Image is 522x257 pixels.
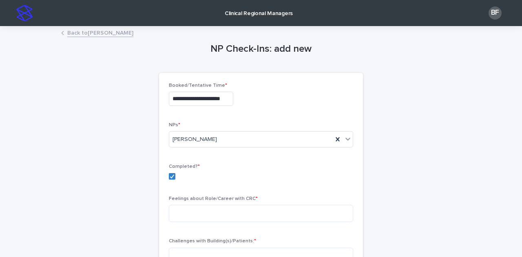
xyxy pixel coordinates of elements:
[169,83,227,88] span: Booked/Tentative Time
[169,239,256,244] span: Challenges with Building(s)/Patients:
[169,196,258,201] span: Feelings about Role/Career with CRC
[169,123,180,127] span: NPs
[159,43,363,55] h1: NP Check-Ins: add new
[16,5,33,21] img: stacker-logo-s-only.png
[489,7,502,20] div: BF
[173,135,217,144] span: [PERSON_NAME]
[169,164,200,169] span: Completed?
[67,28,133,37] a: Back to[PERSON_NAME]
